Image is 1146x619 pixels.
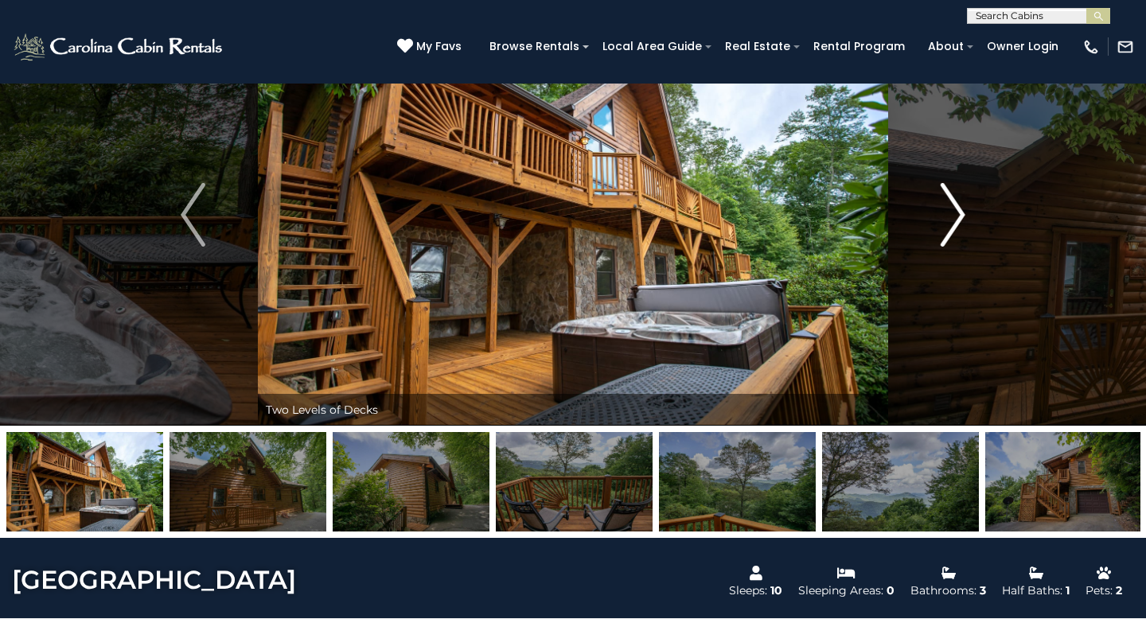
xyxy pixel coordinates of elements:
img: phone-regular-white.png [1082,38,1100,56]
a: Real Estate [717,34,798,59]
a: Owner Login [979,34,1066,59]
img: 163267538 [496,432,653,531]
img: 163267536 [6,432,163,531]
button: Previous [128,4,258,426]
img: arrow [181,183,205,247]
img: arrow [941,183,965,247]
a: My Favs [397,38,466,56]
img: 163267540 [985,432,1142,531]
span: My Favs [416,38,462,55]
img: White-1-2.png [12,31,227,63]
div: Two Levels of Decks [258,394,888,426]
a: About [920,34,972,59]
img: 163267537 [170,432,326,531]
a: Local Area Guide [594,34,710,59]
a: Rental Program [805,34,913,59]
img: 163267539 [822,432,979,531]
img: 163267509 [333,432,489,531]
a: Browse Rentals [481,34,587,59]
img: mail-regular-white.png [1117,38,1134,56]
img: 163267510 [659,432,816,531]
button: Next [888,4,1018,426]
